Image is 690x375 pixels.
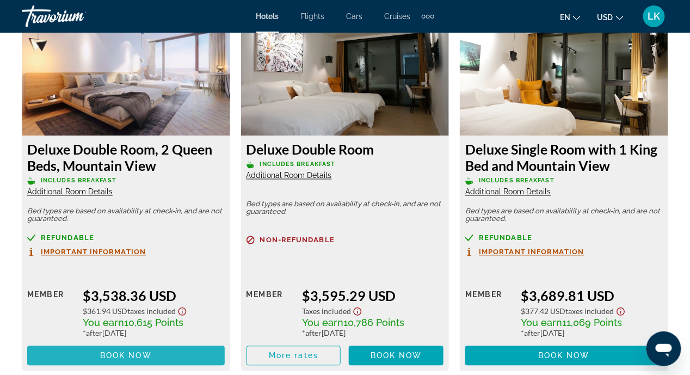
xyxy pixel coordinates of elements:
[597,9,624,25] button: Change currency
[27,142,225,174] h3: Deluxe Double Room, 2 Queen Beds, Mountain View
[41,177,116,185] span: Includes Breakfast
[371,352,422,360] span: Book now
[479,235,532,242] span: Refundable
[479,249,584,256] span: Important Information
[465,142,663,174] h3: Deluxe Single Room with 1 King Bed and Mountain View
[521,307,566,316] span: $377.42 USD
[83,307,127,316] span: $361.94 USD
[27,188,113,196] span: Additional Room Details
[305,329,322,338] span: after
[83,288,224,304] div: $3,538.36 USD
[302,329,443,338] div: * [DATE]
[521,329,663,338] div: * [DATE]
[646,331,681,366] iframe: Button to launch messaging window
[247,288,294,338] div: Member
[465,234,663,242] a: Refundable
[560,13,570,22] span: en
[479,177,555,185] span: Includes Breakfast
[538,352,590,360] span: Book now
[302,288,443,304] div: $3,595.29 USD
[349,346,443,366] button: Book now
[27,208,225,223] p: Bed types are based on availability at check-in, and are not guaranteed.
[269,352,318,360] span: More rates
[521,288,663,304] div: $3,689.81 USD
[83,317,124,329] span: You earn
[566,307,614,316] span: Taxes included
[260,237,335,244] span: Non-refundable
[22,2,131,30] a: Travorium
[614,304,627,317] button: Show Taxes and Fees disclaimer
[560,9,581,25] button: Change language
[86,329,102,338] span: after
[640,5,668,28] button: User Menu
[302,307,351,316] span: Taxes included
[422,8,434,25] button: Extra navigation items
[41,235,94,242] span: Refundable
[247,171,332,180] span: Additional Room Details
[521,317,563,329] span: You earn
[301,12,325,21] a: Flights
[525,329,541,338] span: after
[27,234,225,242] a: Refundable
[351,304,364,317] button: Show Taxes and Fees disclaimer
[347,12,363,21] a: Cars
[247,201,444,216] p: Bed types are based on availability at check-in, and are not guaranteed.
[385,12,411,21] a: Cruises
[465,346,663,366] button: Book now
[648,11,661,22] span: LK
[247,346,341,366] button: More rates
[256,12,279,21] a: Hotels
[465,248,584,257] button: Important Information
[27,288,75,338] div: Member
[302,317,343,329] span: You earn
[176,304,189,317] button: Show Taxes and Fees disclaimer
[247,142,444,158] h3: Deluxe Double Room
[83,329,224,338] div: * [DATE]
[563,317,623,329] span: 11,069 Points
[124,317,183,329] span: 10,615 Points
[127,307,176,316] span: Taxes included
[465,288,513,338] div: Member
[465,208,663,223] p: Bed types are based on availability at check-in, and are not guaranteed.
[260,161,336,168] span: Includes Breakfast
[343,317,404,329] span: 10,786 Points
[27,346,225,366] button: Book now
[597,13,613,22] span: USD
[27,248,146,257] button: Important Information
[465,188,551,196] span: Additional Room Details
[100,352,152,360] span: Book now
[41,249,146,256] span: Important Information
